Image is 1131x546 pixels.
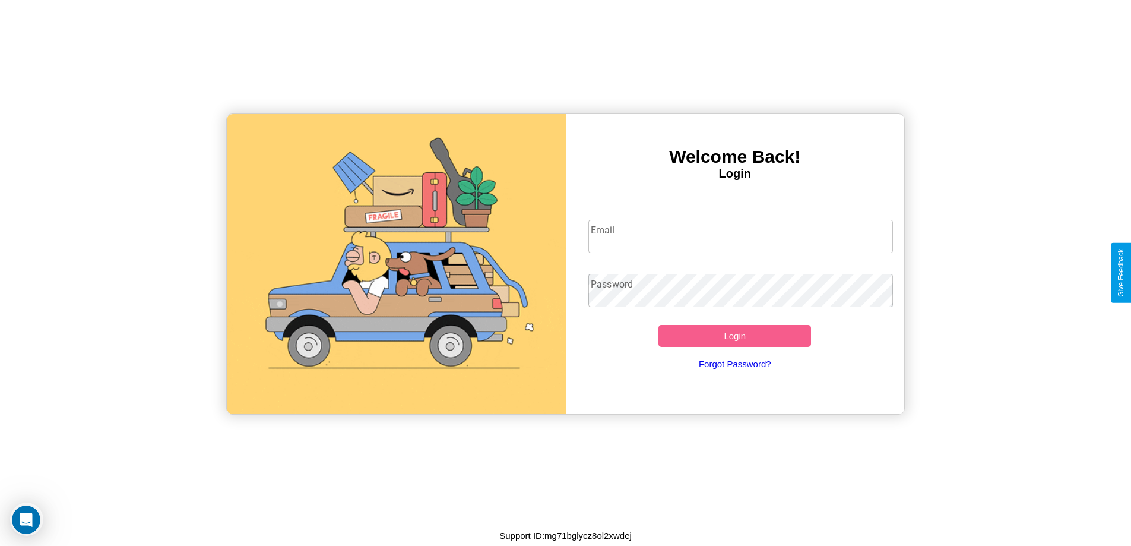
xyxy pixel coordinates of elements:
button: Login [658,325,811,347]
h3: Welcome Back! [566,147,905,167]
h4: Login [566,167,905,181]
a: Forgot Password? [582,347,887,381]
div: Give Feedback [1117,249,1125,297]
img: gif [227,114,566,414]
p: Support ID: mg71bglycz8ol2xwdej [499,528,632,544]
iframe: Intercom live chat [12,506,40,534]
iframe: Intercom live chat discovery launcher [10,503,43,536]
